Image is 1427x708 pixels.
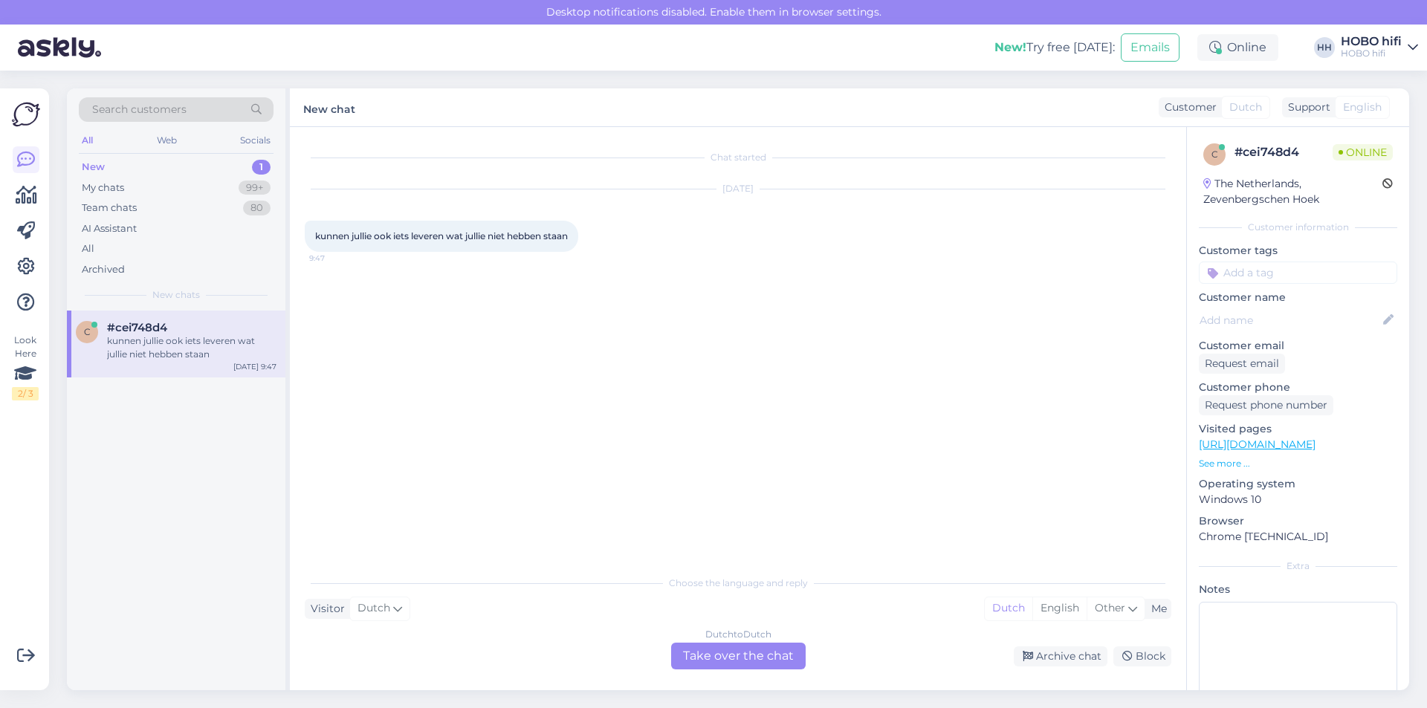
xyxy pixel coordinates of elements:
p: Chrome [TECHNICAL_ID] [1199,529,1397,545]
div: Dutch [985,597,1032,620]
button: Emails [1121,33,1180,62]
div: Extra [1199,559,1397,573]
div: Archived [82,262,125,277]
div: Try free [DATE]: [994,39,1115,56]
div: Team chats [82,201,137,215]
div: Customer [1159,100,1217,115]
div: [DATE] [305,182,1171,195]
span: Dutch [357,600,390,617]
img: Askly Logo [12,100,40,129]
div: Visitor [305,601,345,617]
div: 80 [243,201,271,215]
div: Dutch to Dutch [705,628,771,641]
p: Windows 10 [1199,492,1397,507]
div: Request phone number [1199,395,1333,415]
div: Request email [1199,354,1285,374]
span: #cei748d4 [107,321,167,334]
div: Choose the language and reply [305,577,1171,590]
div: 99+ [239,181,271,195]
b: New! [994,40,1026,54]
input: Add a tag [1199,262,1397,284]
div: All [79,131,96,150]
div: English [1032,597,1087,620]
div: Customer information [1199,221,1397,234]
a: [URL][DOMAIN_NAME] [1199,438,1316,451]
div: HOBO hifi [1341,48,1402,59]
p: Customer tags [1199,243,1397,259]
label: New chat [303,97,355,117]
p: See more ... [1199,457,1397,470]
div: Socials [237,131,274,150]
input: Add name [1200,312,1380,328]
span: Other [1095,601,1125,614]
div: AI Assistant [82,221,137,236]
div: The Netherlands, Zevenbergschen Hoek [1203,176,1382,207]
div: My chats [82,181,124,195]
span: Dutch [1229,100,1262,115]
p: Visited pages [1199,421,1397,437]
span: English [1343,100,1382,115]
div: New [82,160,105,175]
div: Support [1282,100,1330,115]
p: Customer phone [1199,380,1397,395]
p: Customer name [1199,290,1397,305]
div: Take over the chat [671,643,806,669]
span: c [1211,149,1218,160]
div: HH [1314,37,1335,58]
p: Customer email [1199,338,1397,354]
span: 9:47 [309,253,365,264]
div: All [82,241,94,256]
span: New chats [152,288,200,302]
div: 1 [252,160,271,175]
span: Search customers [92,102,187,117]
p: Notes [1199,582,1397,597]
div: kunnen jullie ook iets leveren wat jullie niet hebben staan [107,334,276,361]
span: Online [1333,144,1393,160]
div: [DATE] 9:47 [233,361,276,372]
p: Operating system [1199,476,1397,492]
div: Look Here [12,334,39,400]
div: Online [1197,34,1278,61]
div: 2 / 3 [12,387,39,400]
span: c [84,326,91,337]
p: Browser [1199,513,1397,529]
div: Block [1113,646,1171,666]
div: Web [154,131,180,150]
a: HOBO hifiHOBO hifi [1341,36,1418,59]
div: HOBO hifi [1341,36,1402,48]
div: # cei748d4 [1235,143,1333,161]
div: Me [1145,601,1167,617]
div: Chat started [305,151,1171,164]
div: Archive chat [1014,646,1107,666]
span: kunnen jullie ook iets leveren wat jullie niet hebben staan [315,230,568,241]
